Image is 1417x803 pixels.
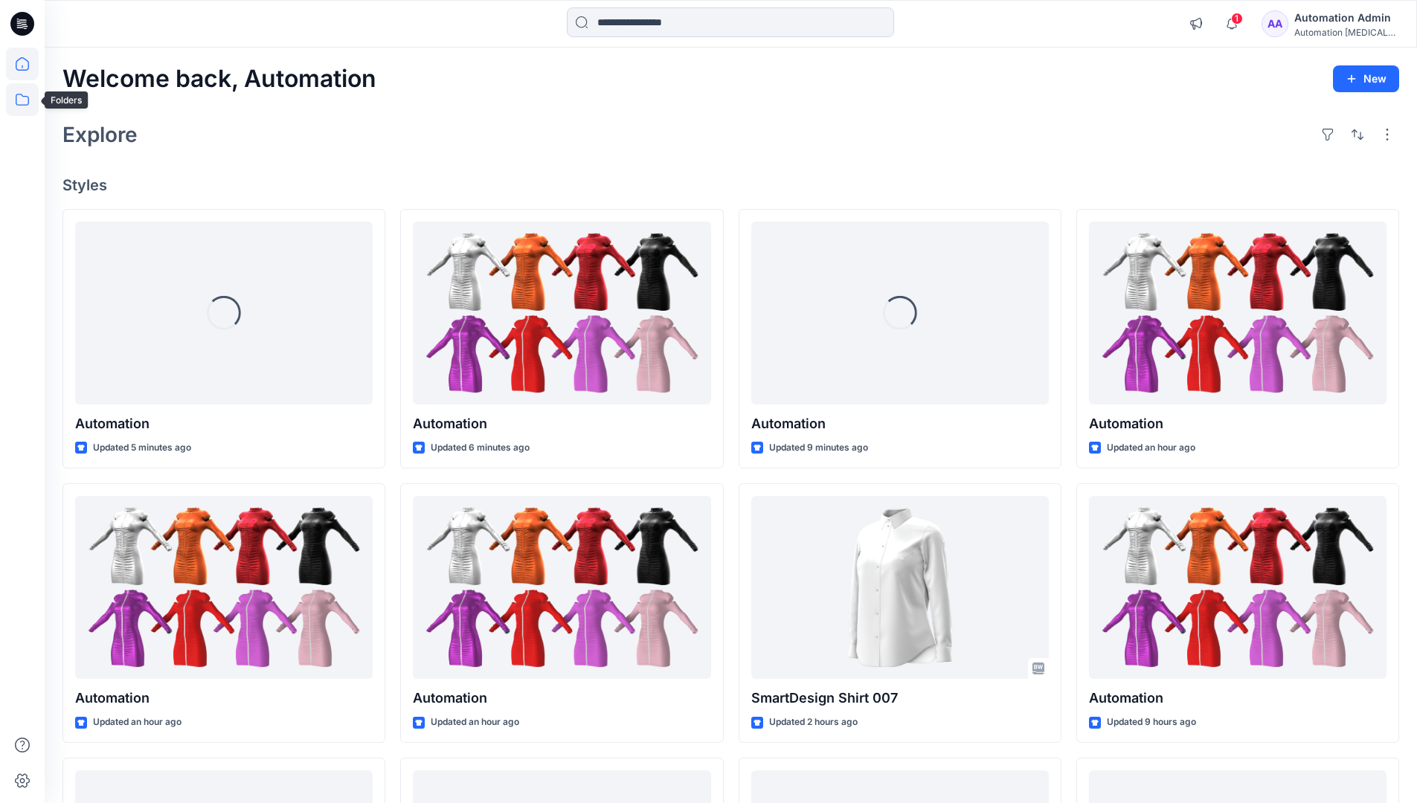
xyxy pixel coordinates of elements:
p: Updated 9 hours ago [1107,715,1196,730]
h4: Styles [62,176,1399,194]
a: Automation [75,496,373,680]
p: Updated an hour ago [1107,440,1195,456]
a: Automation [413,496,710,680]
button: New [1333,65,1399,92]
p: Automation [751,413,1049,434]
p: Automation [413,413,710,434]
p: Automation [75,413,373,434]
h2: Explore [62,123,138,146]
p: Automation [1089,688,1387,709]
h2: Welcome back, Automation [62,65,376,93]
p: Automation [75,688,373,709]
span: 1 [1231,13,1243,25]
div: Automation Admin [1294,9,1398,27]
p: Updated 9 minutes ago [769,440,868,456]
a: Automation [1089,496,1387,680]
p: Automation [1089,413,1387,434]
p: Updated 5 minutes ago [93,440,191,456]
a: Automation [413,222,710,405]
p: Updated an hour ago [431,715,519,730]
div: AA [1262,10,1288,37]
p: Updated 6 minutes ago [431,440,530,456]
p: Updated an hour ago [93,715,181,730]
a: Automation [1089,222,1387,405]
p: SmartDesign Shirt 007 [751,688,1049,709]
div: Automation [MEDICAL_DATA]... [1294,27,1398,38]
p: Updated 2 hours ago [769,715,858,730]
a: SmartDesign Shirt 007 [751,496,1049,680]
p: Automation [413,688,710,709]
